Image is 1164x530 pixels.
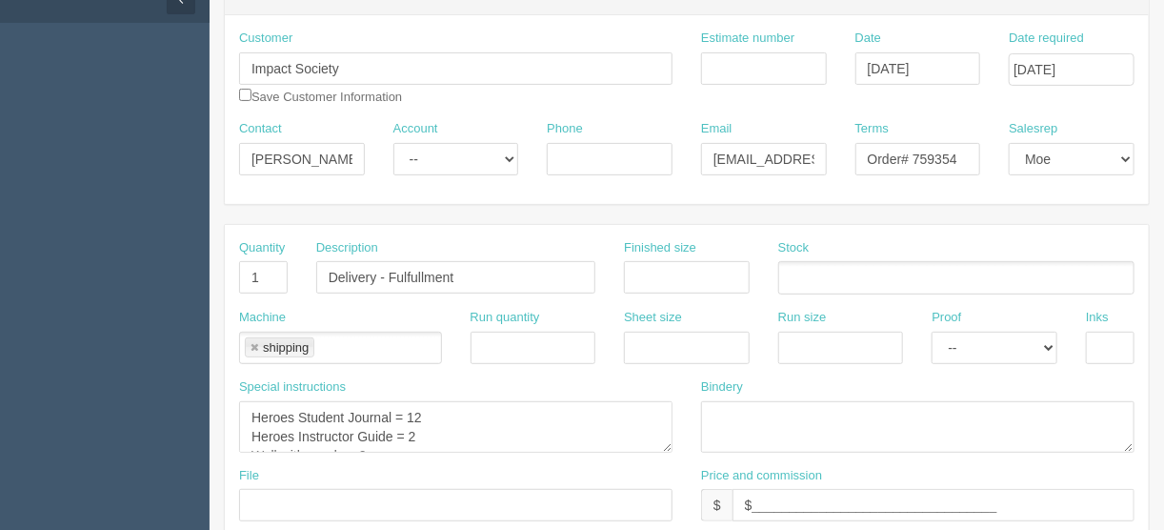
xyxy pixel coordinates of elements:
label: Terms [855,120,889,138]
label: Price and commission [701,467,822,485]
label: Run quantity [471,309,540,327]
textarea: Heroes Student Journal = 12 Heroes Instructor Guide = 2 Wall with words = 2 [239,401,672,453]
label: Special instructions [239,378,346,397]
label: Proof [932,309,961,327]
label: Email [701,120,733,138]
label: Customer [239,30,292,48]
label: Date required [1009,30,1084,48]
label: Inks [1086,309,1109,327]
label: Date [855,30,881,48]
label: Quantity [239,239,285,257]
label: Run size [778,309,827,327]
label: Salesrep [1009,120,1057,138]
label: Account [393,120,438,138]
div: Save Customer Information [239,30,672,106]
label: Bindery [701,378,743,397]
label: File [239,467,259,485]
label: Sheet size [624,309,682,327]
input: Enter customer name [239,52,672,85]
label: Contact [239,120,282,138]
label: Stock [778,239,810,257]
label: Machine [239,309,286,327]
label: Finished size [624,239,696,257]
div: $ [701,489,733,521]
div: shipping [263,341,309,354]
label: Phone [547,120,583,138]
label: Estimate number [701,30,794,48]
label: Description [316,239,378,257]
